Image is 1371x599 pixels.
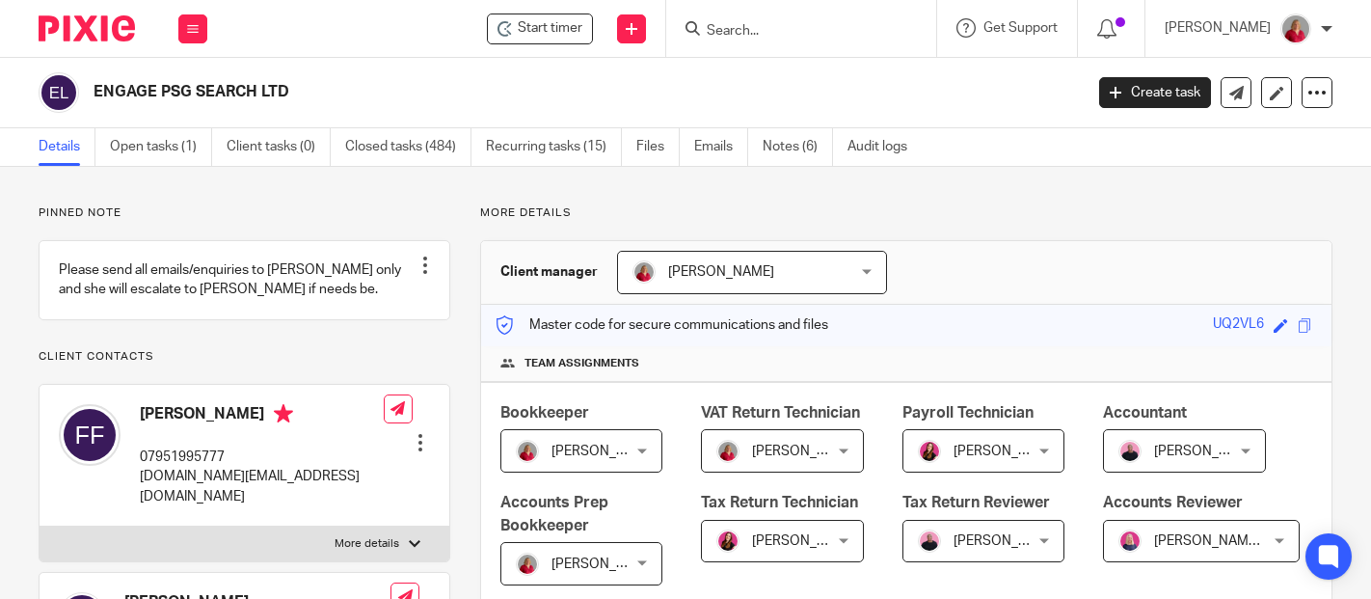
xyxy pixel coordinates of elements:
[1103,495,1243,510] span: Accounts Reviewer
[752,445,858,458] span: [PERSON_NAME]
[763,128,833,166] a: Notes (6)
[668,265,774,279] span: [PERSON_NAME]
[632,260,656,284] img: fd10cc094e9b0-100.png
[227,128,331,166] a: Client tasks (0)
[500,405,589,421] span: Bookkeeper
[954,445,1060,458] span: [PERSON_NAME]
[335,536,399,552] p: More details
[39,15,135,41] img: Pixie
[1165,18,1271,38] p: [PERSON_NAME]
[1103,405,1187,421] span: Accountant
[1118,530,1142,553] img: Cheryl%20Sharp%20FCCA.png
[140,448,384,467] p: 07951995777
[39,349,450,365] p: Client contacts
[847,128,922,166] a: Audit logs
[983,21,1058,35] span: Get Support
[918,530,941,553] img: Bio%20-%20Kemi%20.png
[345,128,471,166] a: Closed tasks (484)
[1118,440,1142,463] img: Bio%20-%20Kemi%20.png
[701,405,860,421] span: VAT Return Technician
[524,356,639,371] span: Team assignments
[902,495,1050,510] span: Tax Return Reviewer
[716,440,739,463] img: fd10cc094e9b0-100.png
[140,404,384,428] h4: [PERSON_NAME]
[39,205,450,221] p: Pinned note
[954,534,1060,548] span: [PERSON_NAME]
[39,128,95,166] a: Details
[636,128,680,166] a: Files
[716,530,739,553] img: 21.png
[701,495,858,510] span: Tax Return Technician
[752,534,858,548] span: [PERSON_NAME]
[140,467,384,506] p: [DOMAIN_NAME][EMAIL_ADDRESS][DOMAIN_NAME]
[500,262,598,282] h3: Client manager
[110,128,212,166] a: Open tasks (1)
[39,72,79,113] img: svg%3E
[551,558,658,571] span: [PERSON_NAME]
[94,82,874,102] h2: ENGAGE PSG SEARCH LTD
[1154,445,1260,458] span: [PERSON_NAME]
[500,495,608,532] span: Accounts Prep Bookkeeper
[1154,534,1299,548] span: [PERSON_NAME] FCCA
[1213,314,1264,337] div: UQ2VL6
[1280,14,1311,44] img: fd10cc094e9b0-100.png
[518,18,582,38] span: Start timer
[480,205,1332,221] p: More details
[705,23,878,41] input: Search
[694,128,748,166] a: Emails
[551,445,658,458] span: [PERSON_NAME]
[1099,77,1211,108] a: Create task
[918,440,941,463] img: 21.png
[902,405,1034,421] span: Payroll Technician
[496,315,828,335] p: Master code for secure communications and files
[274,404,293,423] i: Primary
[486,128,622,166] a: Recurring tasks (15)
[516,440,539,463] img: fd10cc094e9b0-100.png
[59,404,121,466] img: svg%3E
[516,553,539,576] img: fd10cc094e9b0-100.png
